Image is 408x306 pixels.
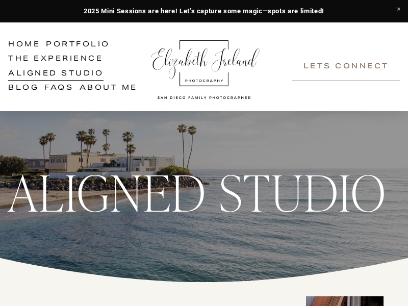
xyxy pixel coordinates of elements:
a: FAQs [44,81,73,95]
a: Aligned Studio [8,67,104,81]
a: Blog [8,81,39,95]
a: About Me [80,81,138,95]
img: Elizabeth Ireland Photography San Diego Family Photographer [146,31,263,103]
a: Home [8,38,40,53]
h2: Aligned Studio [8,166,387,216]
a: Lets Connect [292,53,400,81]
a: Portfolio [46,38,110,53]
a: folder dropdown [8,53,103,67]
span: The Experience [8,53,103,66]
